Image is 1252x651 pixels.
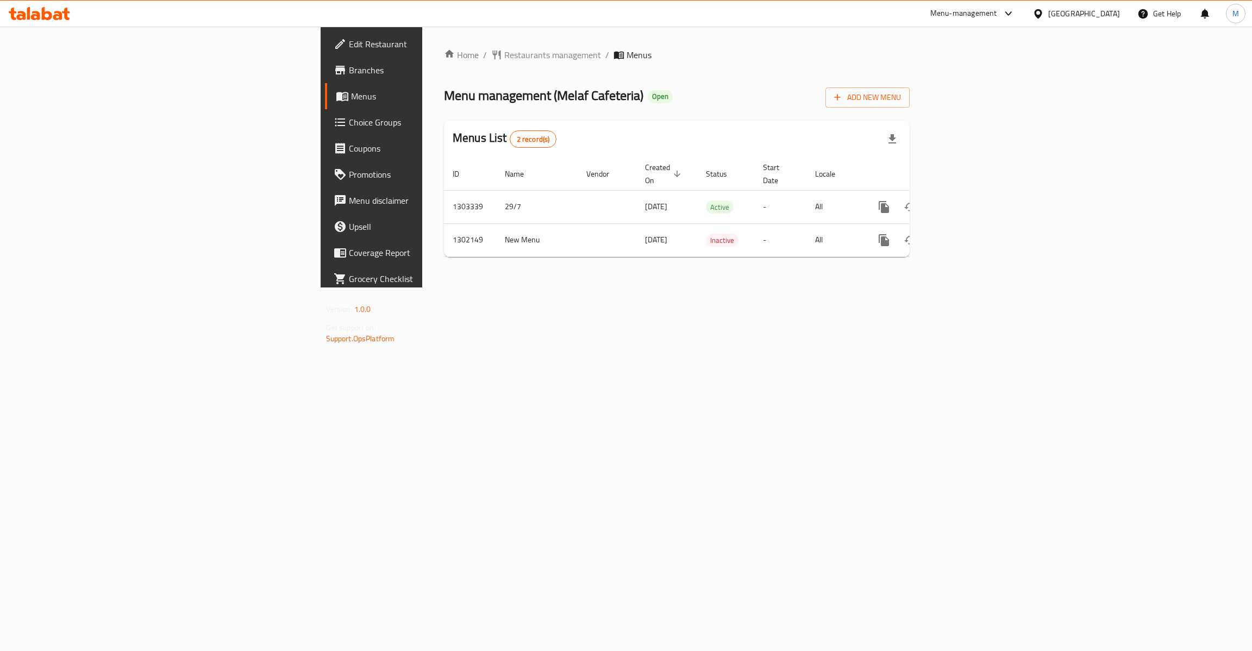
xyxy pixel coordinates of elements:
[627,48,652,61] span: Menus
[504,48,601,61] span: Restaurants management
[806,190,862,223] td: All
[354,302,371,316] span: 1.0.0
[325,266,530,292] a: Grocery Checklist
[325,161,530,187] a: Promotions
[326,321,376,335] span: Get support on:
[326,302,353,316] span: Version:
[491,48,601,61] a: Restaurants management
[897,227,923,253] button: Change Status
[325,83,530,109] a: Menus
[754,223,806,256] td: -
[706,201,734,214] div: Active
[444,158,984,257] table: enhanced table
[349,272,521,285] span: Grocery Checklist
[349,168,521,181] span: Promotions
[754,190,806,223] td: -
[325,109,530,135] a: Choice Groups
[349,37,521,51] span: Edit Restaurant
[453,167,473,180] span: ID
[496,190,578,223] td: 29/7
[645,161,684,187] span: Created On
[510,130,557,148] div: Total records count
[834,91,901,104] span: Add New Menu
[349,64,521,77] span: Branches
[806,223,862,256] td: All
[815,167,849,180] span: Locale
[351,90,521,103] span: Menus
[510,134,556,145] span: 2 record(s)
[325,187,530,214] a: Menu disclaimer
[871,194,897,220] button: more
[871,227,897,253] button: more
[505,167,538,180] span: Name
[325,214,530,240] a: Upsell
[496,223,578,256] td: New Menu
[862,158,984,191] th: Actions
[648,90,673,103] div: Open
[349,142,521,155] span: Coupons
[825,87,910,108] button: Add New Menu
[349,116,521,129] span: Choice Groups
[706,234,738,247] span: Inactive
[879,126,905,152] div: Export file
[897,194,923,220] button: Change Status
[763,161,793,187] span: Start Date
[645,233,667,247] span: [DATE]
[706,201,734,214] span: Active
[645,199,667,214] span: [DATE]
[349,220,521,233] span: Upsell
[586,167,623,180] span: Vendor
[325,135,530,161] a: Coupons
[444,83,643,108] span: Menu management ( Melaf Cafeteria )
[349,246,521,259] span: Coverage Report
[706,167,741,180] span: Status
[325,57,530,83] a: Branches
[605,48,609,61] li: /
[444,48,910,61] nav: breadcrumb
[648,92,673,101] span: Open
[349,194,521,207] span: Menu disclaimer
[930,7,997,20] div: Menu-management
[326,331,395,346] a: Support.OpsPlatform
[325,31,530,57] a: Edit Restaurant
[453,130,556,148] h2: Menus List
[1048,8,1120,20] div: [GEOGRAPHIC_DATA]
[1232,8,1239,20] span: M
[325,240,530,266] a: Coverage Report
